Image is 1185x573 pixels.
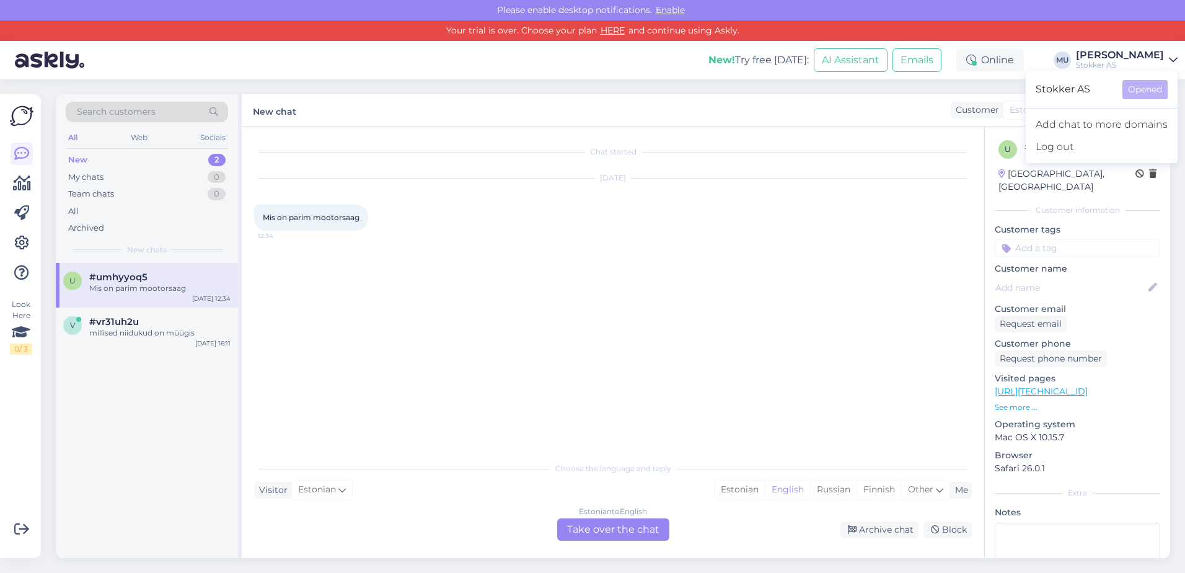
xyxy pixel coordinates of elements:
p: Customer tags [995,223,1160,236]
span: New chats [127,244,167,255]
div: Block [923,522,972,538]
input: Add a tag [995,239,1160,257]
p: Operating system [995,418,1160,431]
div: Russian [810,481,857,499]
span: #vr31uh2u [89,316,139,327]
p: Safari 26.0.1 [995,462,1160,475]
a: [PERSON_NAME]Stokker AS [1076,50,1178,70]
div: Online [956,49,1024,71]
div: [DATE] [254,172,972,184]
p: Mac OS X 10.15.7 [995,431,1160,444]
span: 12:34 [258,231,304,241]
b: New! [708,54,735,66]
div: Customer information [995,205,1160,216]
div: Request email [995,316,1067,332]
div: Me [950,484,968,497]
div: Extra [995,487,1160,499]
p: See more ... [995,402,1160,413]
div: 0 [208,171,226,184]
div: Finnish [857,481,901,499]
div: Choose the language and reply [254,463,972,474]
span: Estonian [1010,104,1047,117]
p: Visited pages [995,372,1160,385]
div: 2 [208,154,226,166]
span: Enable [652,4,689,16]
button: Opened [1122,80,1168,99]
span: Estonian [298,483,336,497]
div: Visitor [254,484,288,497]
div: Chat started [254,146,972,158]
div: Archived [68,222,104,234]
div: # umhyyoq5 [1024,140,1102,155]
div: Team chats [68,188,114,200]
div: Stokker AS [1076,60,1164,70]
div: All [68,205,79,218]
div: Archive chat [840,522,918,538]
span: u [69,276,76,285]
div: 0 [208,188,226,200]
a: [URL][TECHNICAL_ID] [995,386,1088,397]
span: Search customers [77,105,156,118]
div: [DATE] 12:34 [192,294,231,303]
label: New chat [253,102,296,118]
div: [PERSON_NAME] [1076,50,1164,60]
img: Askly Logo [10,104,33,128]
div: Web [128,130,150,146]
div: English [765,481,810,499]
div: MU [1054,51,1071,69]
p: Customer name [995,262,1160,275]
p: Browser [995,449,1160,462]
div: Try free [DATE]: [708,53,809,68]
div: Request phone number [995,350,1107,367]
a: HERE [597,25,628,36]
button: AI Assistant [814,48,888,72]
span: Stokker AS [1036,80,1112,99]
div: Log out [1026,136,1178,158]
div: Estonian [715,481,765,499]
span: Mis on parim mootorsaag [263,213,359,222]
input: Add name [995,281,1146,295]
div: millised niidukud on müügis [89,327,231,339]
div: Take over the chat [557,518,669,541]
span: Other [908,484,933,495]
div: Mis on parim mootorsaag [89,283,231,294]
p: Notes [995,506,1160,519]
a: Add chat to more domains [1026,113,1178,136]
div: Estonian to English [579,506,647,517]
div: [GEOGRAPHIC_DATA], [GEOGRAPHIC_DATA] [998,167,1135,193]
div: Socials [198,130,228,146]
p: Customer email [995,303,1160,316]
div: My chats [68,171,104,184]
button: Emails [892,48,941,72]
div: 0 / 3 [10,344,32,355]
div: New [68,154,87,166]
span: #umhyyoq5 [89,272,148,283]
div: All [66,130,80,146]
div: Look Here [10,299,32,355]
div: [DATE] 16:11 [195,339,231,348]
span: v [70,321,75,330]
p: Customer phone [995,337,1160,350]
span: u [1005,144,1011,154]
div: Customer [951,104,999,117]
